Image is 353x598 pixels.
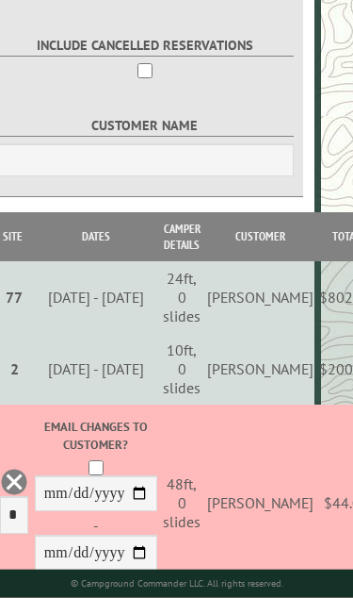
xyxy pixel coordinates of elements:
td: 24ft, 0 slides [160,261,204,333]
small: © Campground Commander LLC. All rights reserved. [71,577,283,590]
td: 10ft, 0 slides [160,333,204,405]
div: [DATE] - [DATE] [35,359,157,378]
td: [PERSON_NAME] [204,261,316,333]
td: [PERSON_NAME] [204,333,316,405]
th: Dates [32,212,160,261]
th: Customer [204,212,316,261]
th: Camper Details [160,212,204,261]
label: Email changes to customer? [35,418,157,454]
div: [DATE] - [DATE] [35,288,157,307]
div: - [35,418,157,593]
